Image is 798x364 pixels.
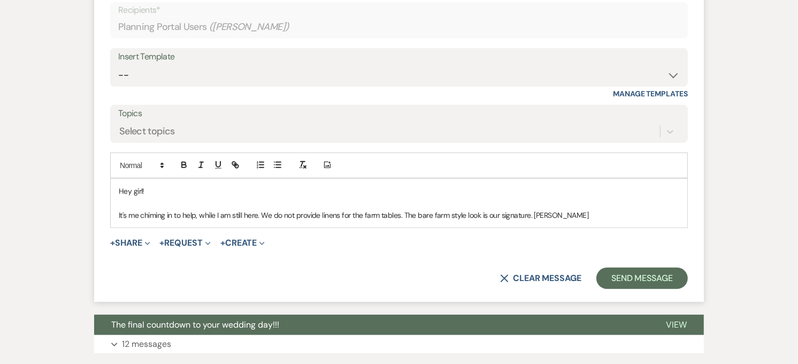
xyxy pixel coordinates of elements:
[666,319,687,330] span: View
[649,315,704,335] button: View
[118,106,680,122] label: Topics
[160,239,211,247] button: Request
[220,239,225,247] span: +
[122,337,171,351] p: 12 messages
[119,209,679,221] p: It's me chiming in to help, while I am still here. We do not provide linens for the farm tables. ...
[220,239,265,247] button: Create
[118,49,680,65] div: Insert Template
[118,17,680,37] div: Planning Portal Users
[110,239,150,247] button: Share
[596,268,688,289] button: Send Message
[118,3,680,17] p: Recipients*
[613,89,688,98] a: Manage Templates
[209,20,289,34] span: ( [PERSON_NAME] )
[111,319,279,330] span: The final countdown to your wedding day!!!
[119,185,679,197] p: Hey girl!
[160,239,165,247] span: +
[119,124,175,139] div: Select topics
[94,315,649,335] button: The final countdown to your wedding day!!!
[94,335,704,353] button: 12 messages
[500,274,581,283] button: Clear message
[110,239,115,247] span: +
